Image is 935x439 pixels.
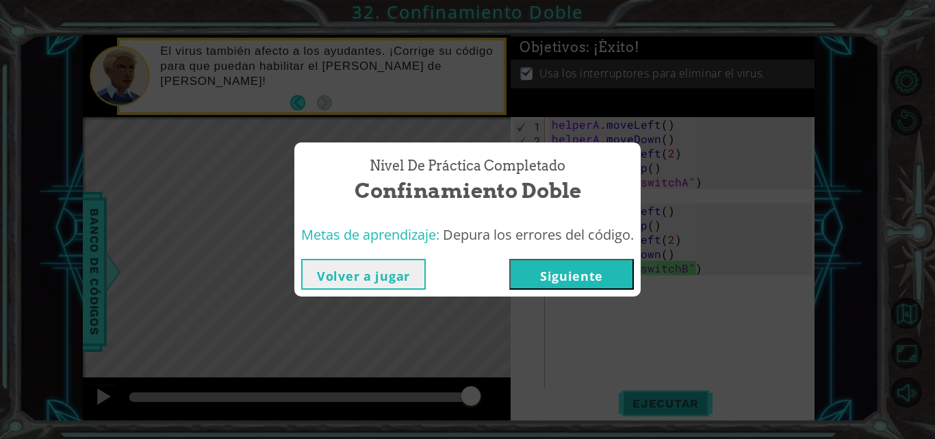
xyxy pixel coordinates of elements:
[443,225,634,244] span: Depura los errores del código.
[355,176,581,205] span: Confinamiento Doble
[370,156,565,176] span: Nivel de práctica Completado
[509,259,634,290] button: Siguiente
[301,259,426,290] button: Volver a jugar
[301,225,439,244] span: Metas de aprendizaje:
